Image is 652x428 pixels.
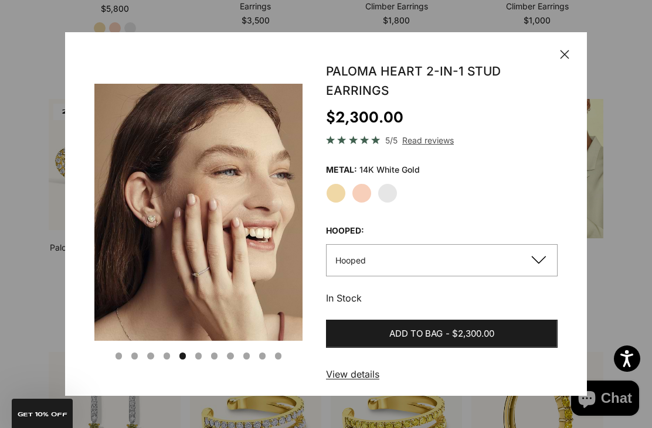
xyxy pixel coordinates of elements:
[12,399,73,428] div: GET 10% Off
[326,367,379,382] a: View details
[94,84,303,341] div: Item 8 of 17
[326,290,558,306] p: In Stock
[359,161,420,179] variant-option-value: 14K White Gold
[326,161,357,179] legend: Metal:
[18,412,67,417] span: GET 10% Off
[326,320,558,348] button: Add to bag-$2,300.00
[326,133,558,147] a: 5/5 Read reviews
[385,133,398,147] span: 5/5
[94,84,303,341] img: #YellowGold #RoseGold #WhiteGold
[452,327,494,341] span: $2,300.00
[389,327,443,341] span: Add to bag
[326,105,403,129] sale-price: $2,300.00
[402,133,454,147] span: Read reviews
[326,244,558,276] button: Hooped
[335,255,366,265] span: Hooped
[326,64,501,98] a: Paloma Heart 2-in-1 Stud Earrings
[326,222,364,239] legend: Hooped:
